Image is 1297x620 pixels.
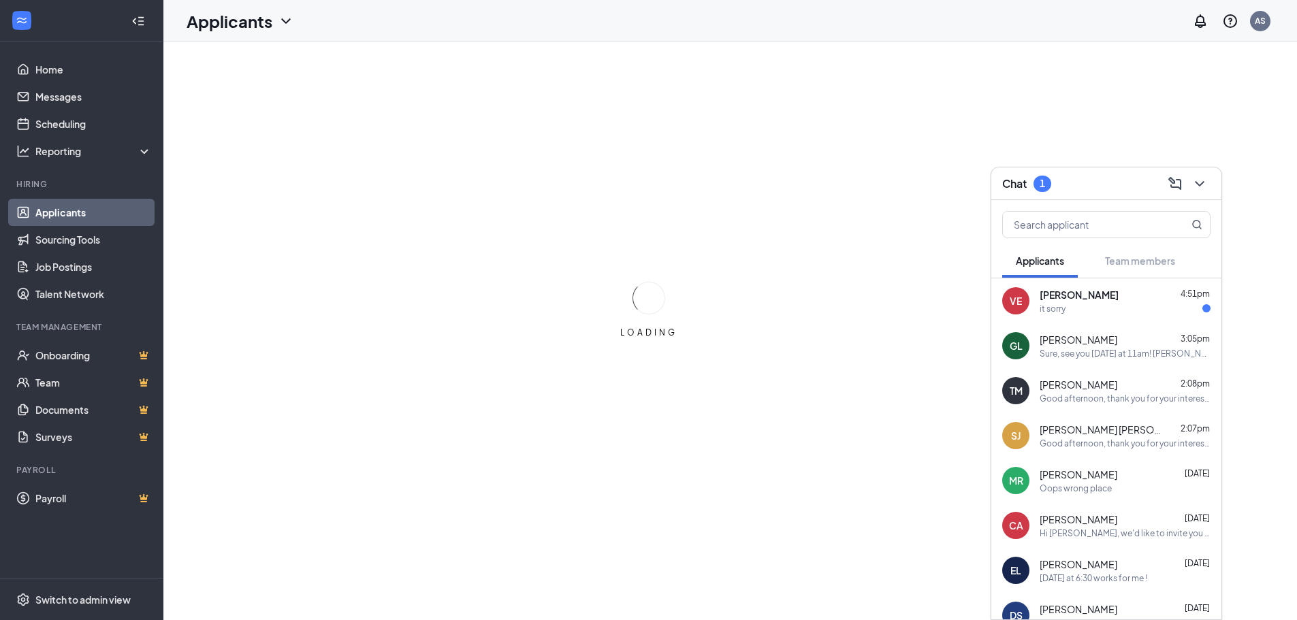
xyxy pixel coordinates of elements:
svg: ChevronDown [278,13,294,29]
div: it sorry [1040,303,1066,314]
a: Applicants [35,199,152,226]
span: [PERSON_NAME] [1040,468,1117,481]
div: LOADING [615,327,683,338]
span: Team members [1105,255,1175,267]
a: TeamCrown [35,369,152,396]
svg: ChevronDown [1191,176,1208,192]
a: Sourcing Tools [35,226,152,253]
span: Applicants [1016,255,1064,267]
svg: WorkstreamLogo [15,14,29,27]
span: [DATE] [1185,468,1210,478]
span: 4:51pm [1181,289,1210,299]
a: Talent Network [35,280,152,308]
svg: Collapse [131,14,145,28]
span: 2:07pm [1181,423,1210,434]
span: [DATE] [1185,513,1210,523]
div: [DATE] at 6:30 works for me ! [1040,572,1147,584]
svg: Notifications [1192,13,1208,29]
div: Oops wrong place [1040,483,1112,494]
svg: ComposeMessage [1167,176,1183,192]
div: GL [1010,339,1023,353]
a: OnboardingCrown [35,342,152,369]
svg: Settings [16,593,30,606]
span: [PERSON_NAME] [PERSON_NAME] [1040,423,1162,436]
div: Reporting [35,144,153,158]
div: Hiring [16,178,149,190]
span: 3:05pm [1181,333,1210,344]
h3: Chat [1002,176,1027,191]
a: Messages [35,83,152,110]
div: AS [1255,15,1266,27]
span: [DATE] [1185,603,1210,613]
span: [PERSON_NAME] [1040,512,1117,526]
input: Search applicant [1003,212,1164,238]
button: ChevronDown [1189,173,1211,195]
div: CA [1009,519,1023,532]
h1: Applicants [187,10,272,33]
span: [PERSON_NAME] [1040,378,1117,391]
span: 2:08pm [1181,378,1210,389]
a: SurveysCrown [35,423,152,451]
div: Good afternoon, thank you for your interest in the position for crew member at the [PERSON_NAME] ... [1040,393,1211,404]
div: Team Management [16,321,149,333]
div: TM [1010,384,1023,397]
a: PayrollCrown [35,485,152,512]
svg: Analysis [16,144,30,158]
div: VE [1010,294,1022,308]
span: [DATE] [1185,558,1210,568]
a: Scheduling [35,110,152,137]
a: Home [35,56,152,83]
span: [PERSON_NAME] [1040,557,1117,571]
div: Hi [PERSON_NAME], we'd like to invite you to a meeting with [PERSON_NAME] for Crew Member [PERSON... [1040,527,1211,539]
div: Payroll [16,464,149,476]
div: Sure, see you [DATE] at 11am! [PERSON_NAME] of Tamarac: [STREET_ADDRESS] [1040,348,1211,359]
span: [PERSON_NAME] [1040,333,1117,346]
div: Switch to admin view [35,593,131,606]
a: Job Postings [35,253,152,280]
button: ComposeMessage [1164,173,1186,195]
span: [PERSON_NAME] [1040,602,1117,616]
div: 1 [1040,178,1045,189]
div: Good afternoon, thank you for your interest in the position for crew member at the [PERSON_NAME] ... [1040,438,1211,449]
svg: MagnifyingGlass [1191,219,1202,230]
div: MR [1009,474,1023,487]
svg: QuestionInfo [1222,13,1238,29]
div: EL [1010,564,1021,577]
a: DocumentsCrown [35,396,152,423]
div: SJ [1011,429,1021,442]
span: [PERSON_NAME] [1040,288,1119,301]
